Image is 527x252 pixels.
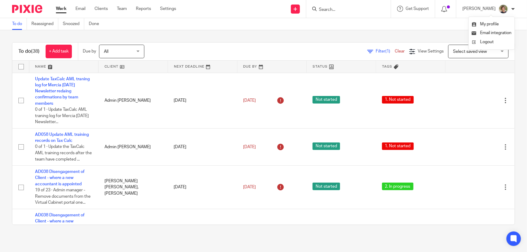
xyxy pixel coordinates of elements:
span: [DATE] [243,98,256,103]
p: [PERSON_NAME] [462,6,496,12]
td: Admin [PERSON_NAME] [98,128,168,165]
a: AD058 Update AML training records on Tax Calc [35,132,89,143]
span: [DATE] [243,145,256,149]
span: Not started [313,96,340,104]
a: Done [89,18,104,30]
a: Clear [395,49,405,53]
td: Admin [PERSON_NAME] [98,73,168,128]
td: [DATE] [168,73,237,128]
a: Reports [136,6,151,12]
span: All [104,49,108,54]
p: Due by [83,48,96,54]
a: Work [56,6,66,12]
span: Select saved view [453,49,487,54]
span: (38) [31,49,40,54]
span: 0 of 1 · Update the TaxCalc AML training records after the team have completed ... [35,145,92,161]
span: Tags [382,65,392,68]
a: AD038 Disengagement of Client - where a new accountant is appointed [35,213,85,230]
a: AD038 Disengagement of Client - where a new accountant is appointed [35,170,85,186]
span: 1. Not started [382,96,414,104]
td: [DATE] [168,128,237,165]
span: 2. In progress [382,183,413,190]
a: Email integration [472,31,512,35]
input: Search [318,7,373,13]
a: Update TaxCalc AML traning log for Mercia [DATE] Newsletter redaing confirmations by team members [35,77,90,106]
td: [PERSON_NAME] [PERSON_NAME], [PERSON_NAME] [98,166,168,209]
a: My profile [472,22,499,26]
a: Team [117,6,127,12]
a: Reassigned [31,18,58,30]
a: Logout [472,38,512,46]
a: Email [76,6,85,12]
a: To do [12,18,27,30]
a: Clients [95,6,108,12]
span: View Settings [418,49,444,53]
span: Not started [313,142,340,150]
span: 1. Not started [382,142,414,150]
span: Not started [313,183,340,190]
span: My profile [480,22,499,26]
span: Email integration [480,31,512,35]
td: [DATE] [168,166,237,209]
img: Pixie [12,5,42,13]
a: Settings [160,6,176,12]
span: Filter [376,49,395,53]
span: (1) [385,49,390,53]
a: Snoozed [63,18,84,30]
h1: To do [18,48,40,55]
span: 0 of 1 · Update TaxCalc AML traning log for Mercia [DATE] Newsletter... [35,107,89,124]
span: 19 of 23 · Admin manager - Remove documents from the Virtual Cabinet portal one... [35,188,91,205]
span: Get Support [406,7,429,11]
a: + Add task [46,45,72,58]
img: High%20Res%20Andrew%20Price%20Accountants_Poppy%20Jakes%20photography-1142.jpg [499,4,508,14]
span: [DATE] [243,185,256,189]
span: Logout [480,40,494,44]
